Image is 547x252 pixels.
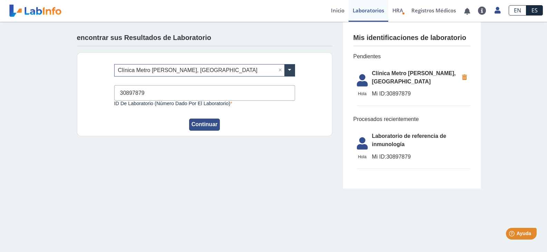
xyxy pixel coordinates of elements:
[486,225,539,244] iframe: Lanzador de widgets de ayuda
[358,91,367,96] font: Hola
[372,70,456,84] font: Clínica Metro [PERSON_NAME], [GEOGRAPHIC_DATA]
[114,101,231,106] font: ID de laboratorio (número dado por el laboratorio)
[372,154,387,160] font: Mi ID:
[279,66,284,74] span: Borrar todo
[192,121,218,127] font: Continuar
[372,91,387,97] font: Mi ID:
[353,116,419,122] font: Procesados recientemente
[386,154,411,160] font: 30897879
[353,53,381,59] font: Pendientes
[358,154,367,159] font: Hola
[189,119,220,131] button: Continuar
[411,7,456,14] font: Registros Médicos
[353,7,384,14] font: Laboratorios
[514,7,521,14] font: EN
[531,7,538,14] font: ES
[392,7,403,14] font: HRA
[77,34,211,41] font: encontrar sus Resultados de Laboratorio
[353,34,466,41] font: Mis identificaciones de laboratorio
[331,7,344,14] font: Inicio
[386,91,411,97] font: 30897879
[372,133,446,147] font: Laboratorio de referencia de inmunología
